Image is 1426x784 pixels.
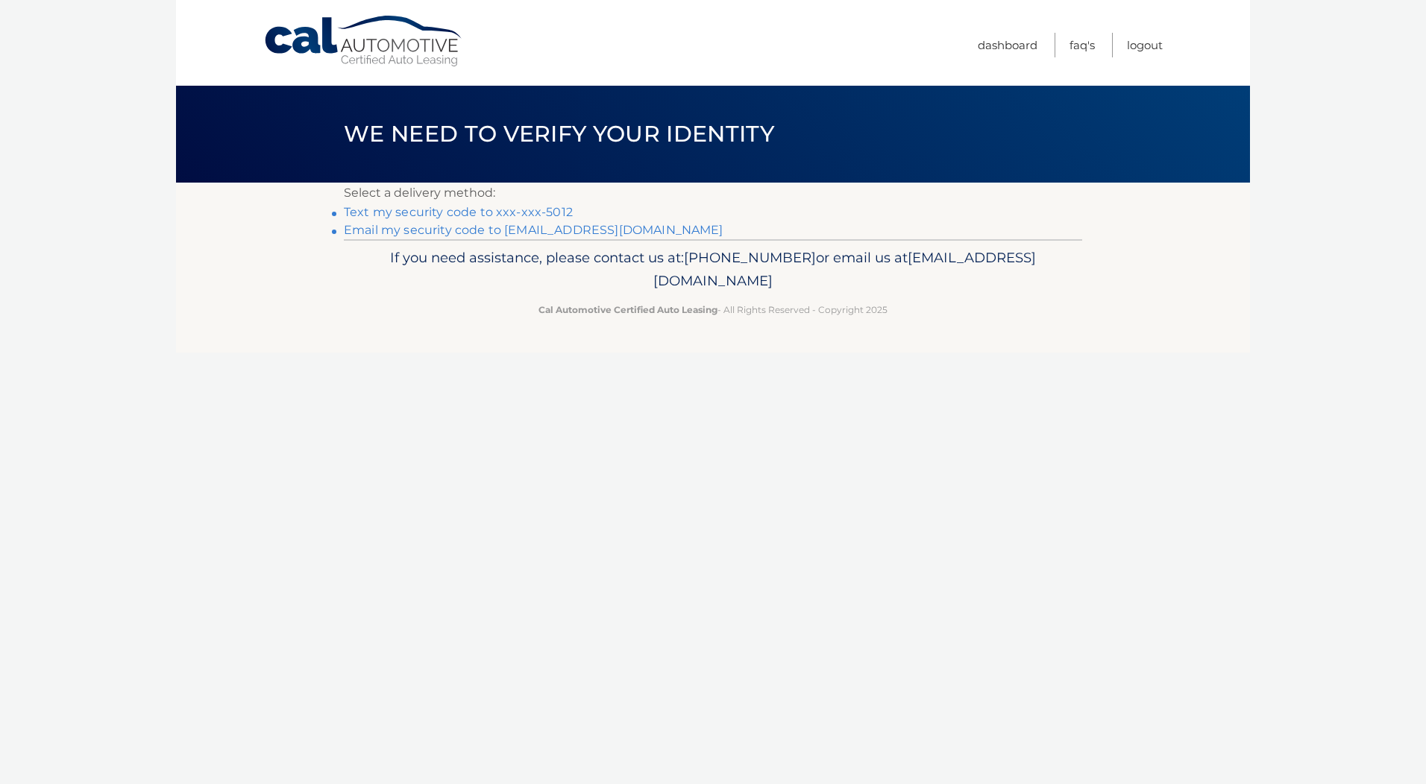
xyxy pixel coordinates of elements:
a: FAQ's [1069,33,1095,57]
p: Select a delivery method: [344,183,1082,203]
a: Text my security code to xxx-xxx-5012 [344,205,573,219]
a: Email my security code to [EMAIL_ADDRESS][DOMAIN_NAME] [344,223,723,237]
span: [PHONE_NUMBER] [684,249,816,266]
a: Dashboard [978,33,1037,57]
a: Logout [1127,33,1163,57]
span: We need to verify your identity [344,120,774,148]
a: Cal Automotive [263,15,465,68]
p: If you need assistance, please contact us at: or email us at [354,246,1072,294]
strong: Cal Automotive Certified Auto Leasing [538,304,717,315]
p: - All Rights Reserved - Copyright 2025 [354,302,1072,317]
